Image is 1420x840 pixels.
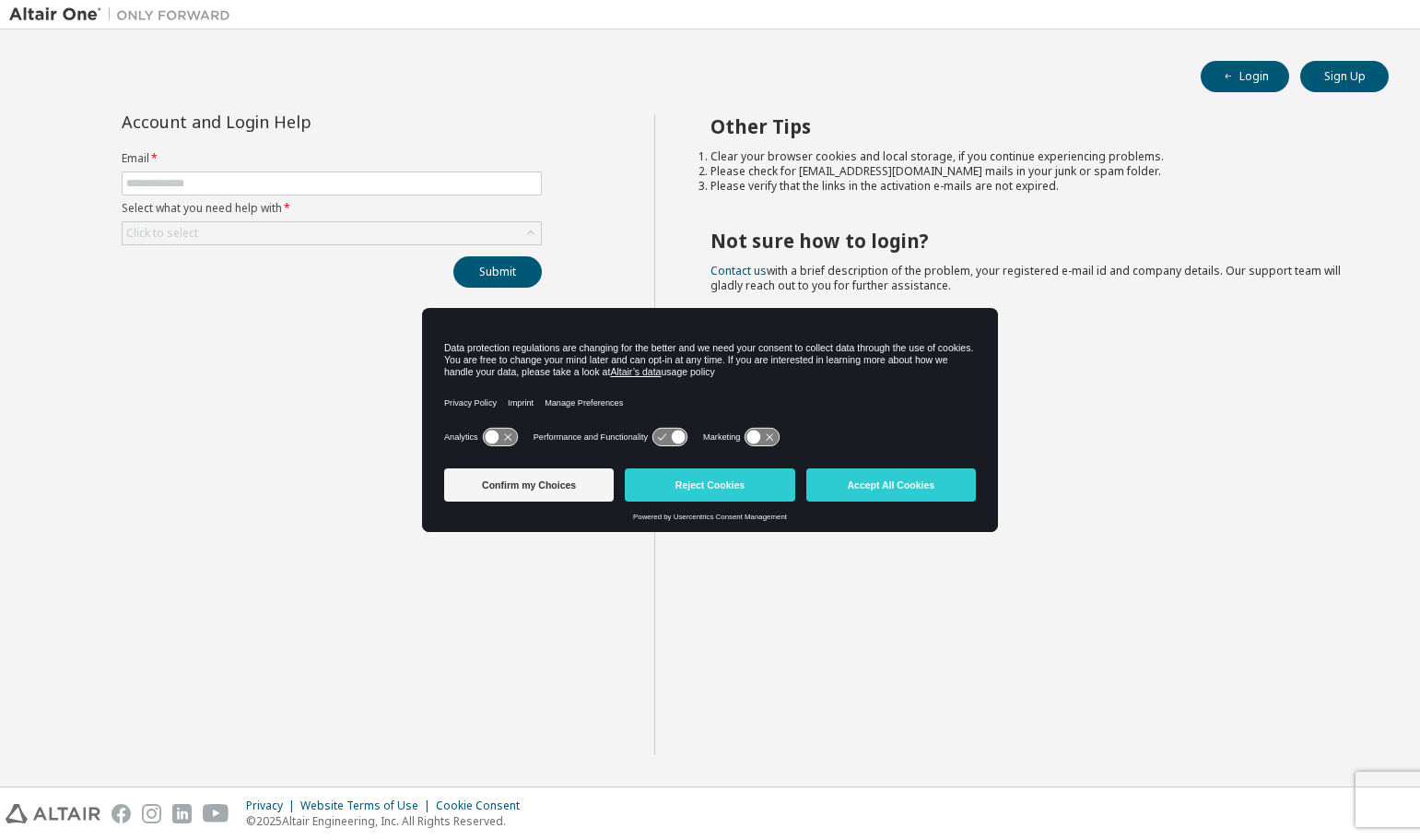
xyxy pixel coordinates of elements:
[1300,61,1389,92] button: Sign Up
[122,201,542,216] label: Select what you need help with
[126,226,198,241] div: Click to select
[172,804,192,823] img: linkedin.svg
[111,804,131,823] img: facebook.svg
[436,799,531,813] div: Cookie Consent
[246,799,300,813] div: Privacy
[710,229,1355,253] h2: Not sure how to login?
[122,151,542,166] label: Email
[710,149,1355,164] li: Clear your browser cookies and local storage, if you continue experiencing problems.
[710,114,1355,138] h2: Other Tips
[453,256,542,288] button: Submit
[123,222,541,244] div: Click to select
[203,804,229,823] img: youtube.svg
[142,804,161,823] img: instagram.svg
[710,263,1341,293] span: with a brief description of the problem, your registered e-mail id and company details. Our suppo...
[710,179,1355,194] li: Please verify that the links in the activation e-mails are not expired.
[710,263,767,278] a: Contact us
[9,6,240,24] img: Altair One
[300,799,436,813] div: Website Terms of Use
[710,164,1355,179] li: Please check for [EMAIL_ADDRESS][DOMAIN_NAME] mails in your junk or spam folder.
[246,813,531,829] p: © 2025 Altair Engineering, Inc. All Rights Reserved.
[1201,61,1289,92] button: Login
[122,114,458,129] div: Account and Login Help
[6,804,100,823] img: altair_logo.svg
